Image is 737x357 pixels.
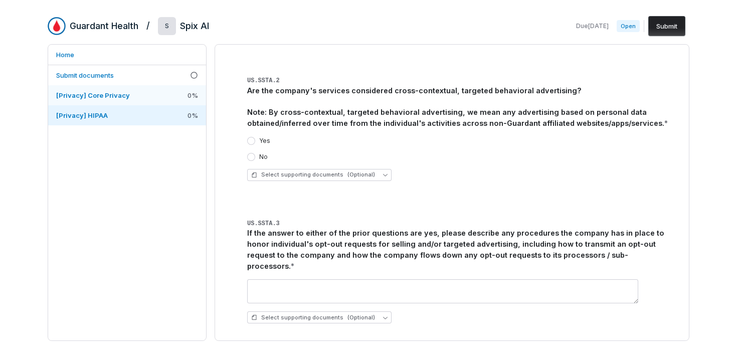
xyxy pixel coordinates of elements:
[259,137,270,145] label: Yes
[347,314,375,321] span: (Optional)
[251,314,375,321] span: Select supporting documents
[48,85,206,105] a: [Privacy] Core Privacy0%
[251,171,375,178] span: Select supporting documents
[48,45,206,65] a: Home
[56,91,130,99] span: [Privacy] Core Privacy
[576,22,609,30] span: Due [DATE]
[56,71,114,79] span: Submit documents
[56,111,108,119] span: [Privacy] HIPAA
[347,171,375,178] span: (Optional)
[259,153,268,161] label: No
[247,228,669,271] div: If the answer to either of the prior questions are yes, please describe any procedures the compan...
[247,220,280,227] span: US.SSTA.3
[188,91,198,100] span: 0 %
[247,85,669,129] div: Are the company's services considered cross-contextual, targeted behavioral advertising? Note: By...
[48,65,206,85] a: Submit documents
[146,17,150,32] h2: /
[180,20,209,33] h2: Spix AI
[247,77,280,84] span: US.SSTA.2
[48,105,206,125] a: [Privacy] HIPAA0%
[70,20,138,33] h2: Guardant Health
[648,16,685,36] button: Submit
[188,111,198,120] span: 0 %
[617,20,640,32] span: Open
